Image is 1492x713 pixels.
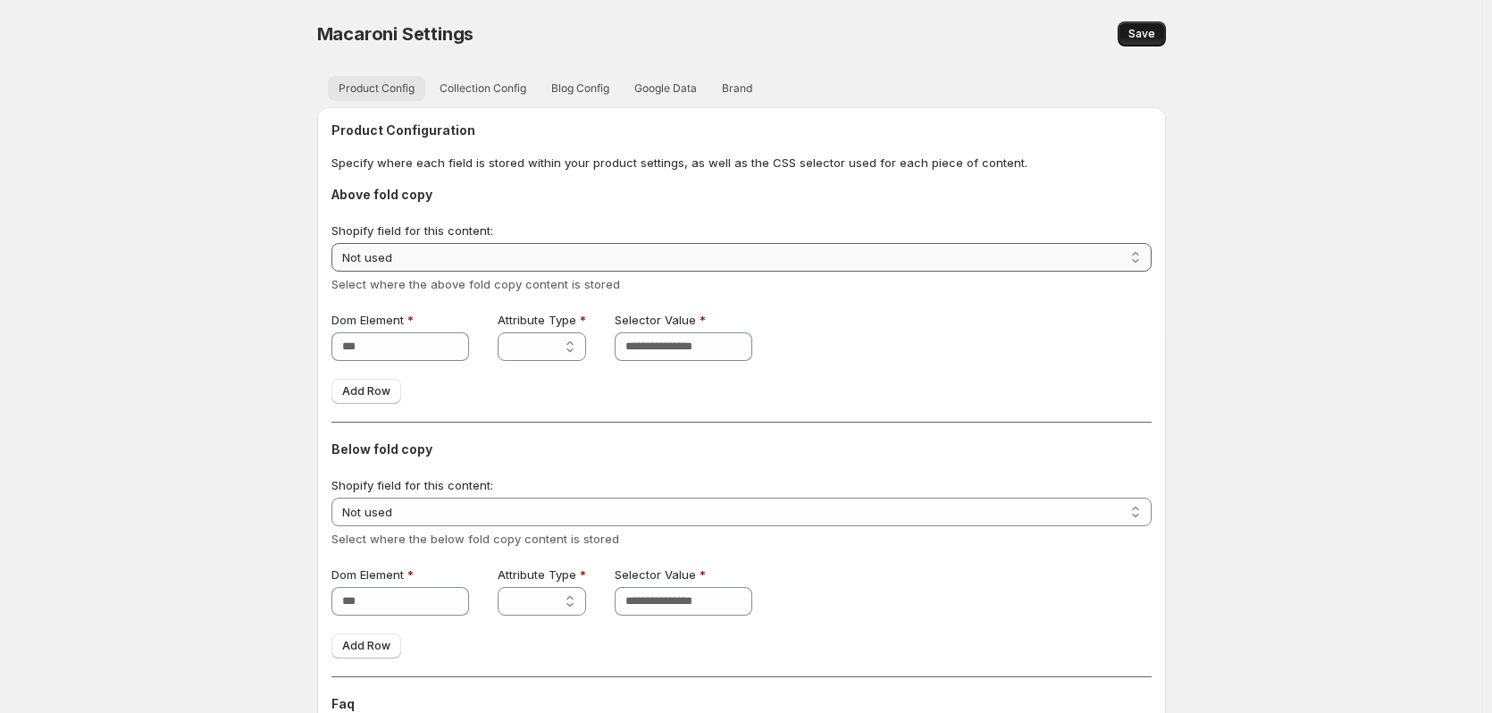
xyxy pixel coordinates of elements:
p: Specify where each field is stored within your product settings, as well as the CSS selector used... [331,154,1152,172]
span: Selector Value [615,313,696,327]
span: Collection Config [440,81,526,96]
span: Attribute Type [498,313,576,327]
span: Add Row [342,384,390,398]
span: Attribute Type [498,567,576,582]
span: Dom Element [331,567,404,582]
span: Product Config [339,81,415,96]
span: Dom Element [331,313,404,327]
span: Macaroni Settings [317,23,474,45]
button: Add Row [331,633,401,658]
span: Add Row [342,639,390,653]
span: Selector Value [615,567,696,582]
h3: Faq [331,695,1152,713]
span: Blog Config [551,81,609,96]
h3: Below fold copy [331,440,1152,458]
span: Select where the above fold copy content is stored [331,277,620,291]
h3: Above fold copy [331,186,1152,204]
span: Brand [722,81,752,96]
button: Add Row [331,379,401,404]
span: Google Data [634,81,697,96]
span: Shopify field for this content: [331,223,493,238]
span: Shopify field for this content: [331,478,493,492]
span: Select where the below fold copy content is stored [331,532,619,546]
h2: Product Configuration [331,122,1152,139]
